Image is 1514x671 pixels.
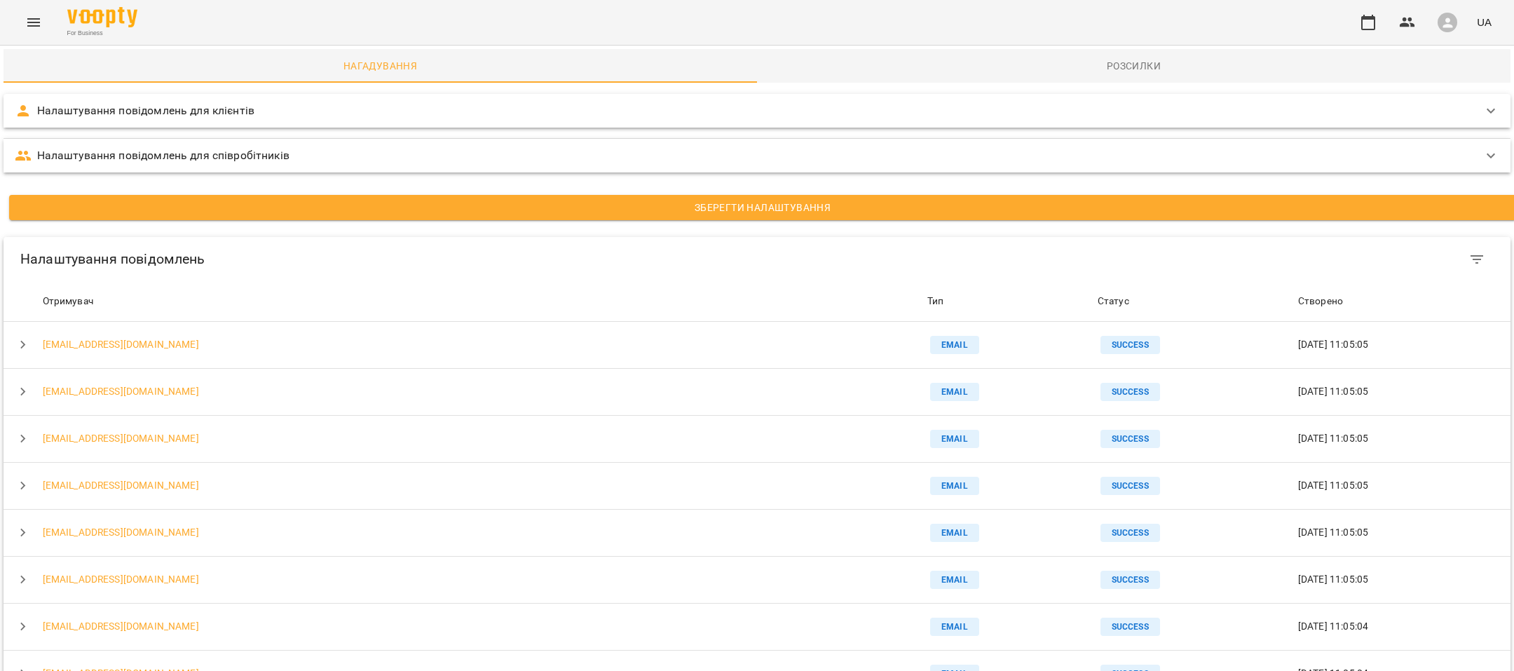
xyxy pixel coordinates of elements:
[1477,15,1492,29] span: UA
[1100,477,1160,495] p: SUCCESS
[1298,293,1343,310] div: Створено
[1100,430,1160,448] p: SUCCESS
[17,6,50,39] button: Menu
[4,94,1510,128] div: Налаштування повідомлень для клієнтів
[1298,293,1343,310] div: Sort
[1295,603,1510,650] td: [DATE] 11:05:04
[67,7,137,27] img: Voopty Logo
[43,621,199,632] a: [EMAIL_ADDRESS][DOMAIN_NAME]
[1100,336,1160,354] p: SUCCESS
[43,293,922,310] span: Отримувач
[1295,556,1510,603] td: [DATE] 11:05:05
[1295,368,1510,415] td: [DATE] 11:05:05
[1295,415,1510,462] td: [DATE] 11:05:05
[4,237,1510,282] div: Table Toolbar
[1100,571,1160,589] p: SUCCESS
[20,248,833,270] h6: Налаштування повідомлень
[1098,293,1129,310] div: Sort
[1100,618,1160,636] p: SUCCESS
[1100,383,1160,401] p: SUCCESS
[1100,524,1160,542] p: SUCCESS
[43,527,199,538] a: [EMAIL_ADDRESS][DOMAIN_NAME]
[930,571,979,589] p: EMAIL
[927,293,943,310] div: Тип
[930,524,979,542] p: EMAIL
[1098,293,1129,310] div: Статус
[43,293,93,310] div: Отримувач
[1295,462,1510,509] td: [DATE] 11:05:05
[37,147,289,164] p: Налаштування повідомлень для співробітників
[67,29,137,38] span: For Business
[43,433,199,444] a: [EMAIL_ADDRESS][DOMAIN_NAME]
[1460,243,1494,276] button: Filter Table
[12,57,749,74] span: Нагадування
[20,199,1505,216] span: Зберегти Налаштування
[1471,9,1497,35] button: UA
[930,618,979,636] p: EMAIL
[43,480,199,491] a: [EMAIL_ADDRESS][DOMAIN_NAME]
[930,336,979,354] p: EMAIL
[1298,293,1508,310] span: Створено
[1295,322,1510,369] td: [DATE] 11:05:05
[765,57,1502,74] span: Розсилки
[1098,293,1293,310] span: Статус
[4,49,1510,83] div: messaging tabs
[43,293,93,310] div: Sort
[1295,509,1510,556] td: [DATE] 11:05:05
[930,383,979,401] p: EMAIL
[927,293,943,310] div: Sort
[43,386,199,397] a: [EMAIL_ADDRESS][DOMAIN_NAME]
[930,477,979,495] p: EMAIL
[930,430,979,448] p: EMAIL
[927,293,1092,310] span: Тип
[43,339,199,350] a: [EMAIL_ADDRESS][DOMAIN_NAME]
[4,139,1510,172] div: Налаштування повідомлень для співробітників
[37,102,254,119] p: Налаштування повідомлень для клієнтів
[43,574,199,585] a: [EMAIL_ADDRESS][DOMAIN_NAME]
